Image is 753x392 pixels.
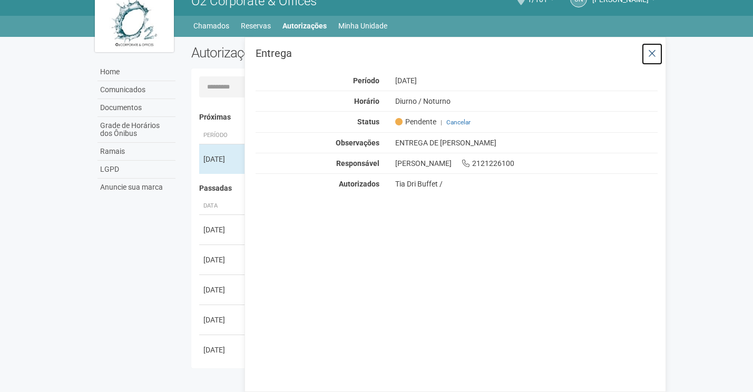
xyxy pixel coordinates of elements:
div: [DATE] [203,345,242,355]
a: Cancelar [446,119,471,126]
a: LGPD [97,161,175,179]
a: Reservas [241,18,271,33]
a: Home [97,63,175,81]
strong: Status [357,117,379,126]
div: [DATE] [203,285,242,295]
div: [DATE] [203,224,242,235]
a: Chamados [193,18,229,33]
span: | [441,119,442,126]
div: ENTREGA DE [PERSON_NAME] [387,138,666,148]
a: Minha Unidade [338,18,387,33]
a: Anuncie sua marca [97,179,175,196]
div: [DATE] [387,76,666,85]
strong: Observações [336,139,379,147]
a: Documentos [97,99,175,117]
span: Pendente [395,117,436,126]
th: Data [199,198,247,215]
h3: Entrega [256,48,658,58]
a: Comunicados [97,81,175,99]
div: Tia Dri Buffet / [395,179,658,189]
a: Autorizações [282,18,327,33]
strong: Horário [354,97,379,105]
strong: Responsável [336,159,379,168]
div: [DATE] [203,154,242,164]
a: Grade de Horários dos Ônibus [97,117,175,143]
div: [PERSON_NAME] 2121226100 [387,159,666,168]
div: Diurno / Noturno [387,96,666,106]
h4: Passadas [199,184,651,192]
strong: Período [353,76,379,85]
h2: Autorizações [191,45,417,61]
strong: Autorizados [339,180,379,188]
a: Ramais [97,143,175,161]
th: Período [199,127,247,144]
div: [DATE] [203,254,242,265]
h4: Próximas [199,113,651,121]
div: [DATE] [203,315,242,325]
